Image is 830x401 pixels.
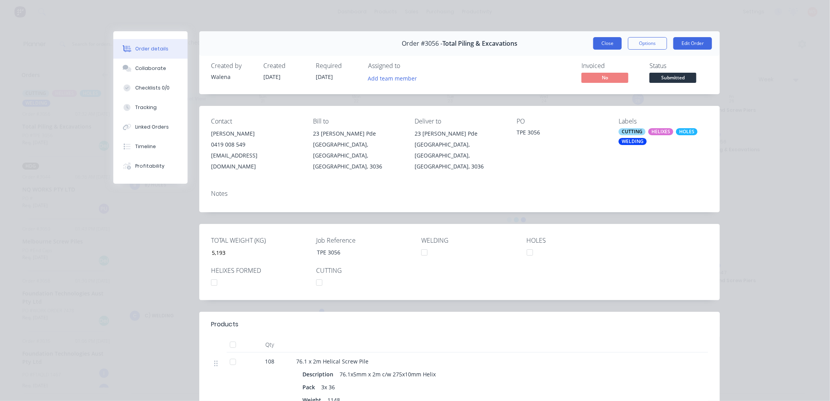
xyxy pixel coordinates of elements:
[673,37,712,50] button: Edit Order
[628,37,667,50] button: Options
[593,37,622,50] button: Close
[649,73,696,84] button: Submitted
[113,98,188,117] button: Tracking
[211,320,238,329] div: Products
[135,163,165,170] div: Profitability
[415,128,504,172] div: 23 [PERSON_NAME] Pde[GEOGRAPHIC_DATA], [GEOGRAPHIC_DATA], [GEOGRAPHIC_DATA], 3036
[311,247,408,258] div: TPE 3056
[135,65,166,72] div: Collaborate
[316,73,333,81] span: [DATE]
[421,236,519,245] label: WELDING
[246,337,293,353] div: Qty
[313,139,402,172] div: [GEOGRAPHIC_DATA], [GEOGRAPHIC_DATA], [GEOGRAPHIC_DATA], 3036
[296,358,368,365] span: 76.1 x 2m Helical Screw Pile
[211,139,301,150] div: 0419 008 549
[316,236,414,245] label: Job Reference
[676,128,698,135] div: HOLES
[211,62,254,70] div: Created by
[316,266,414,275] label: CUTTING
[364,73,421,83] button: Add team member
[211,118,301,125] div: Contact
[313,128,402,139] div: 23 [PERSON_NAME] Pde
[527,236,624,245] label: HOLES
[619,138,647,145] div: WELDING
[211,128,301,139] div: [PERSON_NAME]
[265,357,274,365] span: 108
[211,128,301,172] div: [PERSON_NAME]0419 008 549[EMAIL_ADDRESS][DOMAIN_NAME]
[211,150,301,172] div: [EMAIL_ADDRESS][DOMAIN_NAME]
[206,247,309,258] input: Enter number...
[302,369,336,380] div: Description
[517,128,606,139] div: TPE 3056
[211,190,708,197] div: Notes
[415,128,504,139] div: 23 [PERSON_NAME] Pde
[113,137,188,156] button: Timeline
[211,73,254,81] div: Walena
[135,84,170,91] div: Checklists 0/0
[113,156,188,176] button: Profitability
[649,73,696,82] span: Submitted
[313,128,402,172] div: 23 [PERSON_NAME] Pde[GEOGRAPHIC_DATA], [GEOGRAPHIC_DATA], [GEOGRAPHIC_DATA], 3036
[263,62,306,70] div: Created
[113,39,188,59] button: Order details
[316,62,359,70] div: Required
[415,118,504,125] div: Deliver to
[313,118,402,125] div: Bill to
[442,40,517,47] span: Total Piling & Excavations
[135,124,169,131] div: Linked Orders
[318,381,338,393] div: 3x 36
[581,62,640,70] div: Invoiced
[113,78,188,98] button: Checklists 0/0
[648,128,673,135] div: HELIXES
[415,139,504,172] div: [GEOGRAPHIC_DATA], [GEOGRAPHIC_DATA], [GEOGRAPHIC_DATA], 3036
[211,266,309,275] label: HELIXES FORMED
[517,118,606,125] div: PO
[113,117,188,137] button: Linked Orders
[135,45,168,52] div: Order details
[368,62,446,70] div: Assigned to
[368,73,421,83] button: Add team member
[619,118,708,125] div: Labels
[619,128,646,135] div: CUTTING
[302,381,318,393] div: Pack
[135,143,156,150] div: Timeline
[263,73,281,81] span: [DATE]
[211,236,309,245] label: TOTAL WEIGHT (KG)
[402,40,442,47] span: Order #3056 -
[135,104,157,111] div: Tracking
[113,59,188,78] button: Collaborate
[336,369,439,380] div: 76.1x5mm x 2m c/w 275x10mm Helix
[649,62,708,70] div: Status
[581,73,628,82] span: No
